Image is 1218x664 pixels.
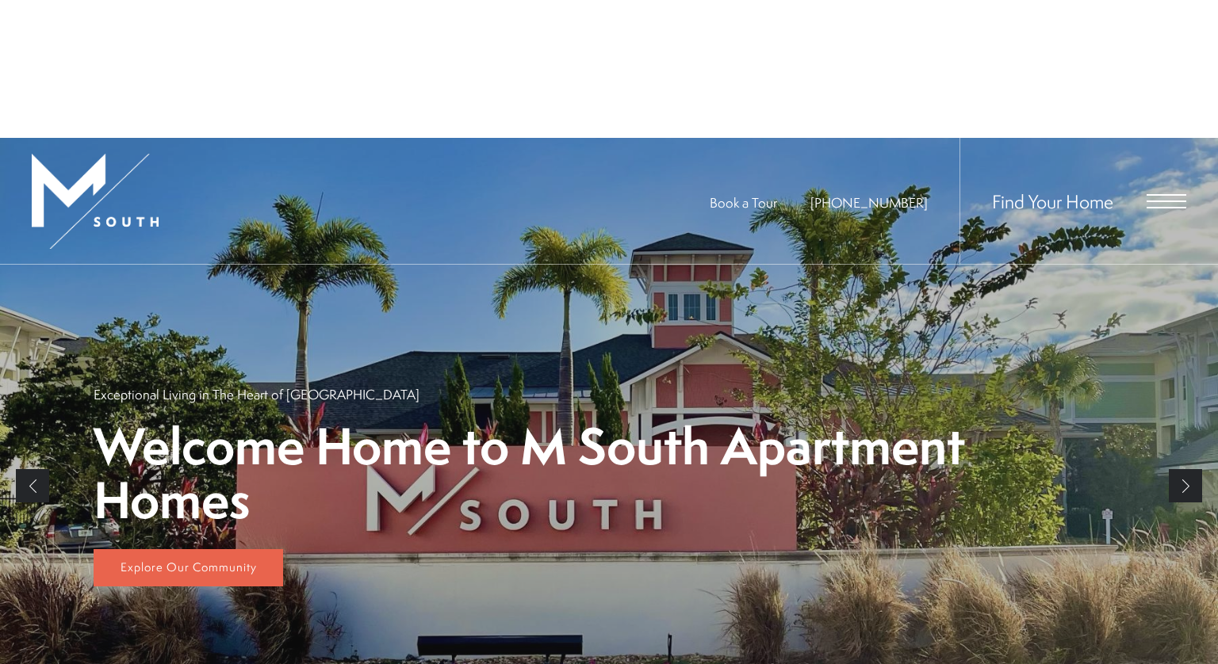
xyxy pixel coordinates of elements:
[992,189,1113,214] a: Find Your Home
[810,193,928,212] span: [PHONE_NUMBER]
[94,549,283,587] a: Explore Our Community
[810,193,928,212] a: Call Us at 813-570-8014
[1169,469,1202,502] a: Next
[121,559,257,575] span: Explore Our Community
[710,193,777,212] a: Book a Tour
[94,385,419,403] p: Exceptional Living in The Heart of [GEOGRAPHIC_DATA]
[32,154,159,249] img: MSouth
[94,419,1124,527] p: Welcome Home to M South Apartment Homes
[16,469,49,502] a: Previous
[1147,194,1186,208] button: Open Menu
